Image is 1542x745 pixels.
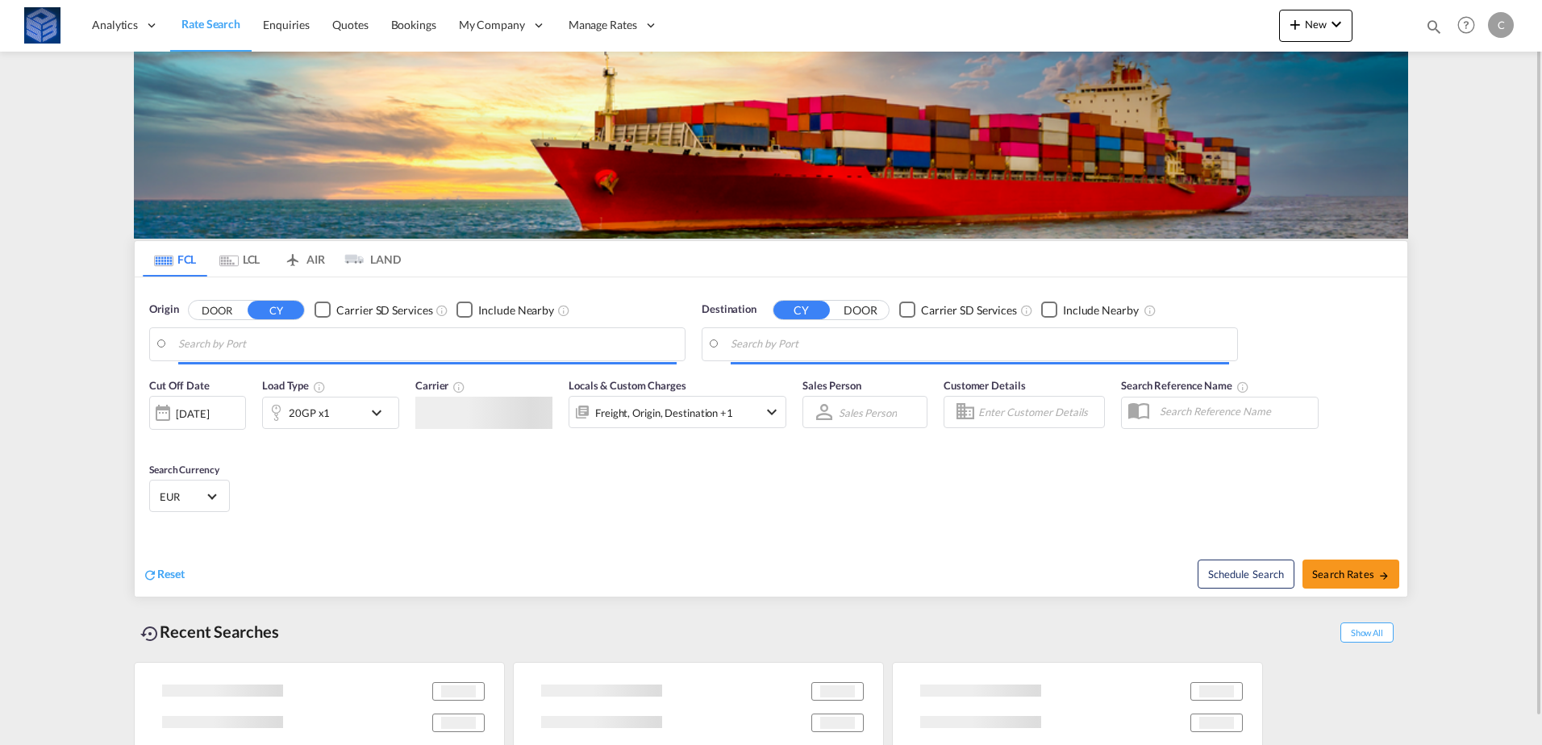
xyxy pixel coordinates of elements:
span: Origin [149,302,178,318]
button: CY [773,301,830,319]
md-icon: icon-arrow-right [1378,570,1390,581]
div: Help [1452,11,1488,40]
span: Customer Details [944,379,1025,392]
md-datepicker: Select [149,428,161,450]
span: Carrier [415,379,465,392]
md-tab-item: LAND [336,241,401,277]
div: Include Nearby [478,302,554,318]
md-icon: icon-information-outline [313,381,326,393]
span: Manage Rates [569,17,637,33]
md-icon: icon-chevron-down [367,403,394,422]
md-icon: icon-magnify [1425,18,1443,35]
span: Enquiries [263,18,310,31]
img: LCL+%26+FCL+BACKGROUND.png [134,52,1408,239]
button: icon-plus 400-fgNewicon-chevron-down [1279,10,1352,42]
md-checkbox: Checkbox No Ink [1041,302,1139,318]
div: Recent Searches [134,614,285,650]
input: Enter Customer Details [978,400,1099,424]
div: [DATE] [149,396,246,430]
button: DOOR [189,301,245,319]
md-select: Select Currency: € EUREuro [158,485,221,508]
md-checkbox: Checkbox No Ink [315,302,432,318]
div: C [1488,12,1514,38]
div: icon-magnify [1425,18,1443,42]
div: Include Nearby [1063,302,1139,318]
div: 20GP x1icon-chevron-down [262,397,399,429]
img: fff785d0086311efa2d3e168b14c2f64.png [24,7,60,44]
md-pagination-wrapper: Use the left and right arrow keys to navigate between tabs [143,241,401,277]
span: New [1286,18,1346,31]
md-select: Sales Person [837,401,898,424]
md-icon: Unchecked: Ignores neighbouring ports when fetching rates.Checked : Includes neighbouring ports w... [1144,304,1156,317]
span: Search Reference Name [1121,379,1249,392]
span: Sales Person [802,379,861,392]
input: Search by Port [731,332,1229,356]
div: Freight Origin Destination Factory Stuffingicon-chevron-down [569,396,786,428]
input: Search by Port [178,332,677,356]
md-icon: Unchecked: Search for CY (Container Yard) services for all selected carriers.Checked : Search for... [436,304,448,317]
button: Note: By default Schedule search will only considerorigin ports, destination ports and cut off da... [1198,560,1294,589]
md-icon: Unchecked: Search for CY (Container Yard) services for all selected carriers.Checked : Search for... [1020,304,1033,317]
span: Show All [1340,622,1394,643]
md-icon: icon-backup-restore [140,624,160,643]
input: Search Reference Name [1152,399,1318,423]
span: Rate Search [181,17,240,31]
md-checkbox: Checkbox No Ink [899,302,1017,318]
button: Search Ratesicon-arrow-right [1302,560,1399,589]
md-icon: icon-chevron-down [762,402,781,422]
div: Carrier SD Services [336,302,432,318]
div: Freight Origin Destination Factory Stuffing [595,402,733,424]
span: Quotes [332,18,368,31]
span: Reset [157,567,185,581]
div: icon-refreshReset [143,566,185,584]
md-tab-item: LCL [207,241,272,277]
button: DOOR [832,301,889,319]
span: Analytics [92,17,138,33]
md-icon: icon-chevron-down [1327,15,1346,34]
span: EUR [160,489,205,504]
div: Carrier SD Services [921,302,1017,318]
div: [DATE] [176,406,209,421]
span: Destination [702,302,756,318]
span: Load Type [262,379,326,392]
button: CY [248,301,304,319]
md-icon: The selected Trucker/Carrierwill be displayed in the rate results If the rates are from another f... [452,381,465,393]
md-icon: icon-plus 400-fg [1286,15,1305,34]
div: Origin DOOR CY Checkbox No InkUnchecked: Search for CY (Container Yard) services for all selected... [135,277,1407,597]
md-checkbox: Checkbox No Ink [456,302,554,318]
div: 20GP x1 [289,402,330,424]
span: Bookings [391,18,436,31]
md-icon: Your search will be saved by the below given name [1236,381,1249,393]
md-tab-item: AIR [272,241,336,277]
span: Help [1452,11,1480,39]
md-icon: icon-airplane [283,250,302,262]
span: Cut Off Date [149,379,210,392]
span: Search Currency [149,464,219,476]
md-icon: icon-refresh [143,568,157,582]
span: Locals & Custom Charges [569,379,686,392]
md-icon: Unchecked: Ignores neighbouring ports when fetching rates.Checked : Includes neighbouring ports w... [557,304,570,317]
md-tab-item: FCL [143,241,207,277]
span: My Company [459,17,525,33]
span: Search Rates [1312,568,1390,581]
